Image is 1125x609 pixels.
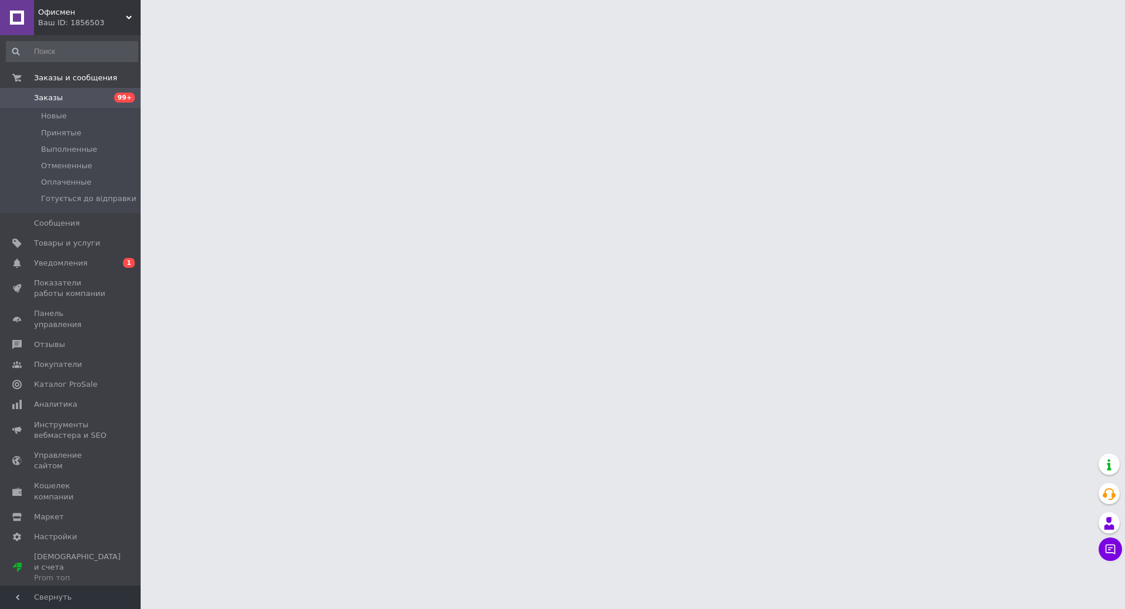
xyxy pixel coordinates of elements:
span: Панель управления [34,308,108,329]
span: Управление сайтом [34,450,108,471]
span: Заказы [34,93,63,103]
span: Каталог ProSale [34,379,97,390]
span: Отзывы [34,339,65,350]
span: 1 [123,258,135,268]
span: Оплаченные [41,177,91,188]
span: Инструменты вебмастера и SEO [34,420,108,441]
span: Товары и услуги [34,238,100,249]
span: Новые [41,111,67,121]
div: Ваш ID: 1856503 [38,18,141,28]
input: Поиск [6,41,138,62]
span: Офисмен [38,7,126,18]
span: Кошелек компании [34,481,108,502]
span: Готується до відправки [41,193,137,204]
span: Заказы и сообщения [34,73,117,83]
span: 99+ [114,93,135,103]
span: Аналитика [34,399,77,410]
span: [DEMOGRAPHIC_DATA] и счета [34,552,121,584]
span: Настройки [34,532,77,542]
span: Выполненные [41,144,97,155]
span: Показатели работы компании [34,278,108,299]
span: Маркет [34,512,64,522]
span: Покупатели [34,359,82,370]
span: Уведомления [34,258,87,268]
span: Сообщения [34,218,80,229]
button: Чат с покупателем [1099,537,1122,561]
span: Принятые [41,128,81,138]
div: Prom топ [34,573,121,583]
span: Отмененные [41,161,92,171]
